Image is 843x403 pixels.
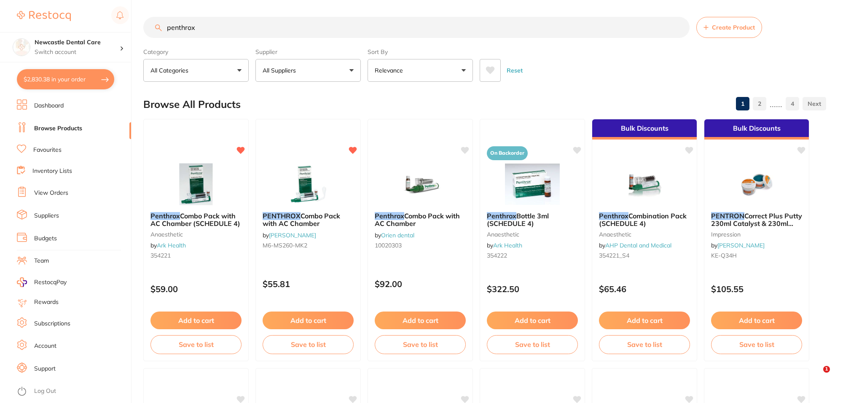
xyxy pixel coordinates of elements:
img: Newcastle Dental Care [13,39,30,56]
b: PENTHROX Combo Pack with AC Chamber [263,212,354,228]
label: Supplier [255,48,361,56]
button: Save to list [599,335,690,354]
span: 354222 [487,252,507,259]
a: Ark Health [493,242,522,249]
p: $59.00 [150,284,242,294]
img: Penthrox Combination Pack (SCHEDULE 4) [617,163,672,205]
button: Save to list [711,335,802,354]
a: Suppliers [34,212,59,220]
button: All Suppliers [255,59,361,82]
button: Add to cart [711,312,802,329]
small: anaesthetic [150,231,242,238]
b: PENTRON Correct Plus Putty 230ml Catalyst & 230ml Base [711,212,802,228]
input: Search Products [143,17,690,38]
div: Bulk Discounts [704,119,809,140]
img: Penthrox Combo Pack with AC Chamber [393,163,448,205]
span: by [487,242,522,249]
a: Inventory Lists [32,167,72,175]
b: Penthrox Combo Pack with AC Chamber [375,212,466,228]
span: Correct Plus Putty 230ml Catalyst & 230ml Base [711,212,802,236]
em: Penthrox [375,212,404,220]
iframe: Intercom live chat [806,366,826,386]
a: 2 [753,95,766,112]
small: anaesthetic [487,231,578,238]
span: 354221_S4 [599,252,629,259]
button: Reset [504,59,525,82]
button: Relevance [368,59,473,82]
button: Log Out [17,385,129,398]
a: Restocq Logo [17,6,71,26]
span: Create Product [712,24,755,31]
a: [PERSON_NAME] [717,242,765,249]
a: Favourites [33,146,62,154]
button: Save to list [375,335,466,354]
h4: Newcastle Dental Care [35,38,120,47]
img: RestocqPay [17,277,27,287]
p: Relevance [375,66,406,75]
span: Combo Pack with AC Chamber [263,212,340,228]
button: Add to cart [487,312,578,329]
span: by [263,231,316,239]
div: Bulk Discounts [592,119,697,140]
button: Save to list [487,335,578,354]
span: RestocqPay [34,278,67,287]
p: $322.50 [487,284,578,294]
span: Combination Pack (SCHEDULE 4) [599,212,687,228]
a: AHP Dental and Medical [605,242,671,249]
span: Bottle 3ml (SCHEDULE 4) [487,212,549,228]
p: $105.55 [711,284,802,294]
button: Create Product [696,17,762,38]
em: Penthrox [487,212,516,220]
img: Penthrox Bottle 3ml (SCHEDULE 4) [505,163,560,205]
button: $2,830.38 in your order [17,69,114,89]
img: PENTHROX Combo Pack with AC Chamber [281,163,336,205]
a: [PERSON_NAME] [269,231,316,239]
h2: Browse All Products [143,99,241,110]
img: Restocq Logo [17,11,71,21]
button: Add to cart [599,312,690,329]
label: Sort By [368,48,473,56]
a: Rewards [34,298,59,306]
button: Save to list [263,335,354,354]
span: by [711,242,765,249]
a: View Orders [34,189,68,197]
a: RestocqPay [17,277,67,287]
em: Penthrox [599,212,628,220]
img: Penthrox Combo Pack with AC Chamber (SCHEDULE 4) [169,163,223,205]
button: Save to list [150,335,242,354]
a: Ark Health [157,242,186,249]
p: ...... [770,99,782,109]
a: Team [34,257,49,265]
p: All Suppliers [263,66,299,75]
a: Account [34,342,56,350]
span: M6-MS260-MK2 [263,242,307,249]
a: Subscriptions [34,320,70,328]
em: Penthrox [150,212,180,220]
span: KE-Q34H [711,252,737,259]
span: 354221 [150,252,171,259]
span: by [599,242,671,249]
p: $65.46 [599,284,690,294]
a: Log Out [34,387,56,395]
a: Orien dental [381,231,414,239]
a: Dashboard [34,102,64,110]
b: Penthrox Combination Pack (SCHEDULE 4) [599,212,690,228]
span: 1 [823,366,830,373]
img: PENTRON Correct Plus Putty 230ml Catalyst & 230ml Base [729,163,784,205]
p: $55.81 [263,279,354,289]
a: Budgets [34,234,57,243]
label: Category [143,48,249,56]
small: anaesthetic [599,231,690,238]
a: Browse Products [34,124,82,133]
b: Penthrox Combo Pack with AC Chamber (SCHEDULE 4) [150,212,242,228]
button: All Categories [143,59,249,82]
span: by [150,242,186,249]
p: Switch account [35,48,120,56]
span: Combo Pack with AC Chamber [375,212,460,228]
p: $92.00 [375,279,466,289]
a: 4 [786,95,799,112]
button: Add to cart [150,312,242,329]
button: Add to cart [375,312,466,329]
a: 1 [736,95,749,112]
em: PENTRON [711,212,744,220]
